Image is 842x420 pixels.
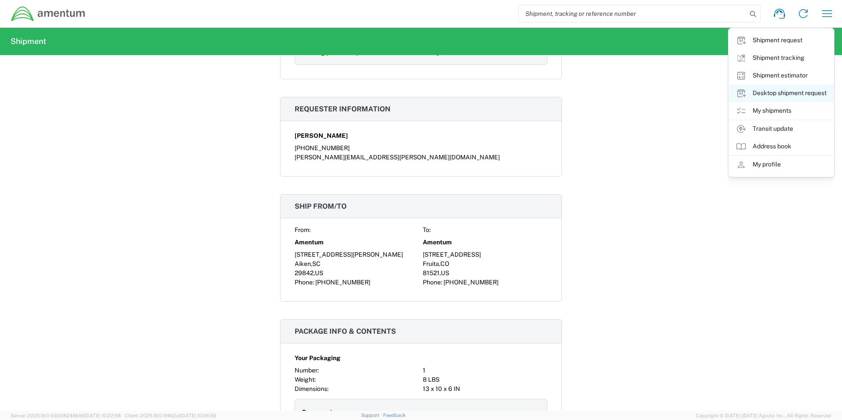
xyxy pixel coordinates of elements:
[361,413,383,418] a: Support
[125,413,216,418] span: Client: 2025.19.0-1f462a1
[295,105,391,113] span: Requester information
[295,238,324,247] span: Amentum
[181,413,216,418] span: [DATE] 10:06:59
[443,279,499,286] span: [PHONE_NUMBER]
[295,260,311,267] span: Aiken
[295,354,340,363] span: Your Packaging
[295,327,396,335] span: Package info & contents
[439,269,441,276] span: ,
[696,412,831,420] span: Copyright © [DATE]-[DATE] Agistix Inc., All Rights Reserved
[729,85,834,102] a: Desktop shipment request
[295,367,319,374] span: Number:
[11,36,46,47] h2: Shipment
[11,6,86,22] img: dyncorp
[423,279,442,286] span: Phone:
[302,408,336,417] span: Documents
[314,269,315,276] span: ,
[440,260,449,267] span: CO
[729,102,834,120] a: My shipments
[423,366,547,375] div: 1
[295,144,547,153] div: [PHONE_NUMBER]
[729,138,834,155] a: Address book
[295,269,314,276] span: 29842
[315,279,370,286] span: [PHONE_NUMBER]
[423,260,439,267] span: Fruita
[11,413,121,418] span: Server: 2025.19.0-b9208248b56
[295,376,316,383] span: Weight:
[729,67,834,85] a: Shipment estimator
[311,260,312,267] span: ,
[295,279,314,286] span: Phone:
[729,156,834,173] a: My profile
[295,202,347,210] span: Ship from/to
[729,120,834,138] a: Transit update
[423,384,547,394] div: 13 x 10 x 6 IN
[423,250,547,259] div: [STREET_ADDRESS]
[423,238,452,247] span: Amentum
[383,413,406,418] a: Feedback
[315,269,323,276] span: US
[295,226,310,233] span: From:
[295,153,547,162] div: [PERSON_NAME][EMAIL_ADDRESS][PERSON_NAME][DOMAIN_NAME]
[519,5,747,22] input: Shipment, tracking or reference number
[439,260,440,267] span: ,
[295,131,348,140] span: [PERSON_NAME]
[312,260,321,267] span: SC
[423,375,547,384] div: 8 LBS
[423,269,439,276] span: 81521
[729,49,834,67] a: Shipment tracking
[441,269,449,276] span: US
[295,385,329,392] span: Dimensions:
[729,32,834,49] a: Shipment request
[423,226,431,233] span: To:
[85,413,121,418] span: [DATE] 10:22:58
[295,250,419,259] div: [STREET_ADDRESS][PERSON_NAME]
